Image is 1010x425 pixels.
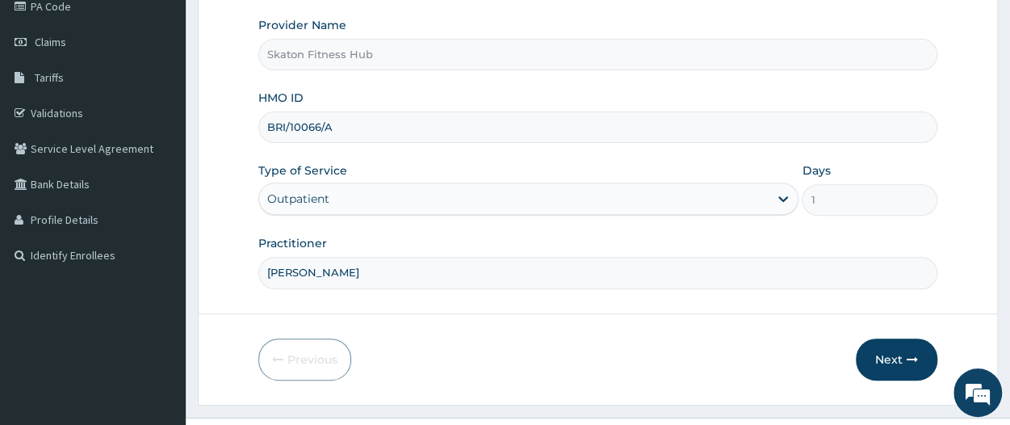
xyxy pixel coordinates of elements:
textarea: Type your message and hit 'Enter' [8,267,308,323]
img: d_794563401_company_1708531726252_794563401 [30,81,65,121]
label: Days [802,162,830,179]
label: Type of Service [258,162,347,179]
label: Practitioner [258,235,327,251]
input: Enter Name [258,257,937,288]
label: Provider Name [258,17,346,33]
span: Claims [35,35,66,49]
button: Previous [258,339,351,381]
label: HMO ID [258,90,304,106]
span: Tariffs [35,70,64,85]
button: Next [856,339,937,381]
div: Chat with us now [84,90,271,112]
span: We're online! [94,116,223,280]
input: Enter HMO ID [258,112,937,143]
div: Minimize live chat window [265,8,304,47]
